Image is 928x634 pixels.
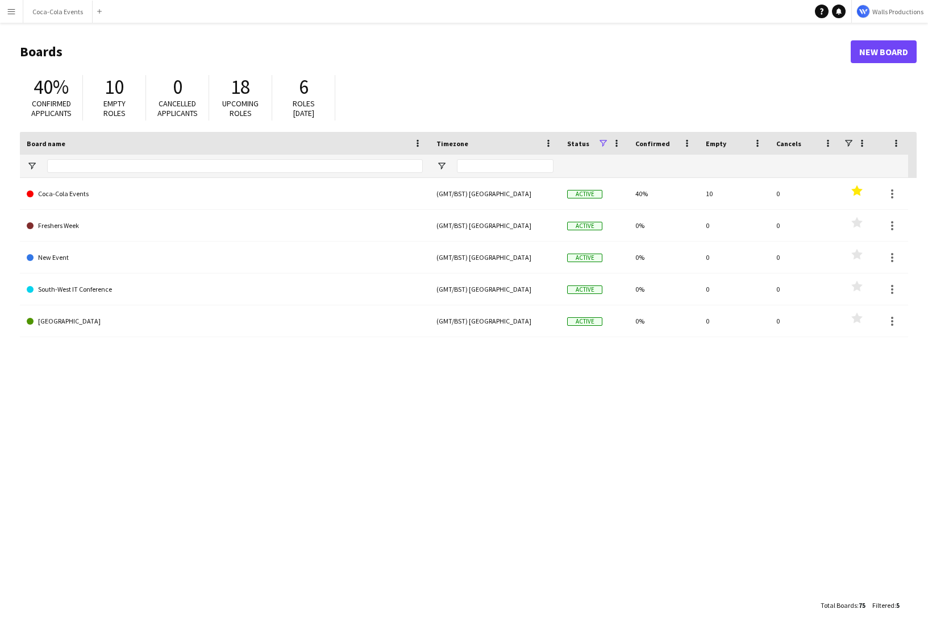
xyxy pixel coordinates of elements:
[457,159,554,173] input: Timezone Filter Input
[851,40,917,63] a: New Board
[629,210,699,241] div: 0%
[567,139,589,148] span: Status
[430,210,560,241] div: (GMT/BST) [GEOGRAPHIC_DATA]
[567,317,602,326] span: Active
[103,98,126,118] span: Empty roles
[567,285,602,294] span: Active
[769,305,840,337] div: 0
[31,98,72,118] span: Confirmed applicants
[430,242,560,273] div: (GMT/BST) [GEOGRAPHIC_DATA]
[872,594,900,616] div: :
[27,139,65,148] span: Board name
[629,274,699,305] div: 0%
[567,254,602,262] span: Active
[173,74,182,100] span: 0
[629,242,699,273] div: 0%
[27,178,423,210] a: Coca-Cola Events
[157,98,198,118] span: Cancelled applicants
[896,601,900,610] span: 5
[105,74,124,100] span: 10
[430,178,560,209] div: (GMT/BST) [GEOGRAPHIC_DATA]
[27,161,37,171] button: Open Filter Menu
[769,210,840,241] div: 0
[769,274,840,305] div: 0
[231,74,250,100] span: 18
[20,43,851,60] h1: Boards
[769,242,840,273] div: 0
[872,7,923,16] span: Walls Productions
[769,178,840,209] div: 0
[27,305,423,337] a: [GEOGRAPHIC_DATA]
[776,139,801,148] span: Cancels
[293,98,315,118] span: Roles [DATE]
[436,161,447,171] button: Open Filter Menu
[856,5,870,18] img: Logo
[430,305,560,337] div: (GMT/BST) [GEOGRAPHIC_DATA]
[859,601,865,610] span: 75
[699,210,769,241] div: 0
[699,305,769,337] div: 0
[222,98,259,118] span: Upcoming roles
[699,178,769,209] div: 10
[27,274,423,305] a: South-West IT Conference
[821,594,865,616] div: :
[47,159,423,173] input: Board name Filter Input
[629,305,699,337] div: 0%
[436,139,468,148] span: Timezone
[635,139,670,148] span: Confirmed
[23,1,93,23] button: Coca-Cola Events
[27,242,423,274] a: New Event
[430,274,560,305] div: (GMT/BST) [GEOGRAPHIC_DATA]
[821,601,857,610] span: Total Boards
[706,139,726,148] span: Empty
[872,601,894,610] span: Filtered
[699,242,769,273] div: 0
[34,74,69,100] span: 40%
[567,222,602,230] span: Active
[27,210,423,242] a: Freshers Week
[567,190,602,198] span: Active
[299,74,309,100] span: 6
[629,178,699,209] div: 40%
[699,274,769,305] div: 0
